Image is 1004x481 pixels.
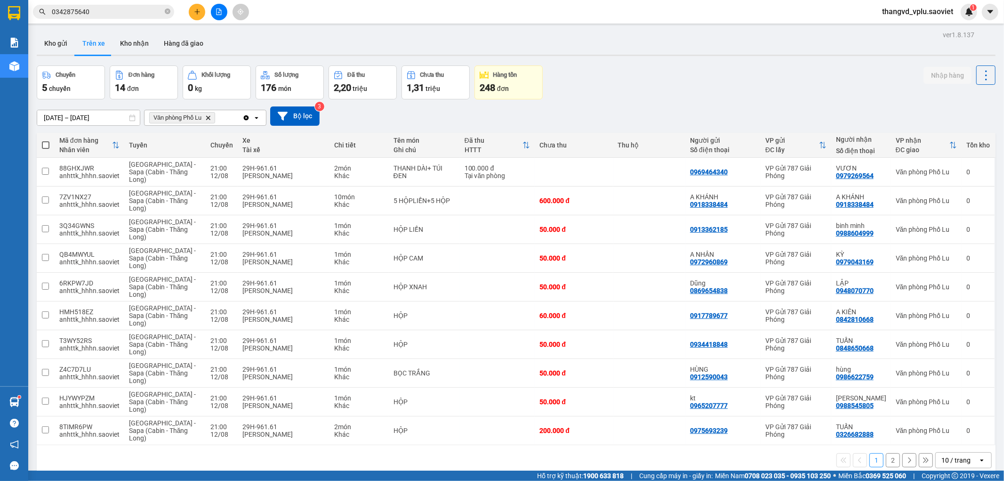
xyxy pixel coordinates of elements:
[966,197,990,204] div: 0
[329,65,397,99] button: Đã thu2,20 triệu
[394,341,455,348] div: HỘP
[242,279,325,287] div: 29H-961.61
[242,251,325,258] div: 29H-961.61
[334,337,384,344] div: 1 món
[253,114,260,122] svg: open
[59,402,120,409] div: anhttk_hhhn.saoviet
[465,164,530,172] div: 100.000 đ
[896,254,957,262] div: Văn phòng Phố Lu
[966,398,990,406] div: 0
[217,113,218,122] input: Selected Văn phòng Phố Lu.
[210,201,233,208] div: 12/08
[210,251,233,258] div: 21:00
[690,366,756,373] div: HÙNG
[56,72,75,78] div: Chuyến
[334,222,384,229] div: 1 món
[334,394,384,402] div: 1 món
[966,168,990,176] div: 0
[8,6,20,20] img: logo-vxr
[896,226,957,233] div: Văn phòng Phố Lu
[183,65,251,99] button: Khối lượng0kg
[407,82,424,93] span: 1,31
[211,4,227,20] button: file-add
[761,133,831,158] th: Toggle SortBy
[315,102,324,111] sup: 3
[115,82,125,93] span: 14
[539,254,608,262] div: 50.000 đ
[334,308,384,316] div: 1 món
[539,226,608,233] div: 50.000 đ
[836,308,886,316] div: A KIÊN
[886,453,900,467] button: 2
[838,471,906,481] span: Miền Bắc
[129,333,196,356] span: [GEOGRAPHIC_DATA] - Sapa (Cabin - Thăng Long)
[129,304,196,327] span: [GEOGRAPHIC_DATA] - Sapa (Cabin - Thăng Long)
[765,251,827,266] div: VP Gửi 787 Giải Phóng
[59,431,120,438] div: anhttk_hhhn.saoviet
[59,308,120,316] div: HMH518EZ
[836,394,886,402] div: Anh Lâm
[59,193,120,201] div: 7ZV1NX27
[334,402,384,409] div: Khác
[891,133,962,158] th: Toggle SortBy
[237,8,244,15] span: aim
[216,8,222,15] span: file-add
[690,341,728,348] div: 0934418848
[149,112,215,123] span: Văn phòng Phố Lu, close by backspace
[210,308,233,316] div: 21:00
[242,402,325,409] div: [PERSON_NAME]
[539,197,608,204] div: 600.000 đ
[745,472,831,480] strong: 0708 023 035 - 0935 103 250
[690,287,728,294] div: 0869654838
[715,471,831,481] span: Miền Nam
[59,172,120,179] div: anhttk_hhhn.saoviet
[537,471,624,481] span: Hỗ trợ kỹ thuật:
[966,341,990,348] div: 0
[129,247,196,269] span: [GEOGRAPHIC_DATA] - Sapa (Cabin - Thăng Long)
[59,229,120,237] div: anhttk_hhhn.saoviet
[765,193,827,208] div: VP Gửi 787 Giải Phóng
[334,172,384,179] div: Khác
[242,394,325,402] div: 29H-961.61
[690,226,728,233] div: 0913362185
[242,287,325,294] div: [PERSON_NAME]
[869,453,884,467] button: 1
[334,366,384,373] div: 1 món
[334,229,384,237] div: Khác
[59,258,120,266] div: anhttk_hhhn.saoviet
[334,164,384,172] div: 2 món
[256,65,324,99] button: Số lượng176món
[943,30,974,40] div: ver 1.8.137
[836,373,874,381] div: 0986622759
[866,472,906,480] strong: 0369 525 060
[129,391,196,413] span: [GEOGRAPHIC_DATA] - Sapa (Cabin - Thăng Long)
[59,137,112,144] div: Mã đơn hàng
[242,431,325,438] div: [PERSON_NAME]
[765,423,827,438] div: VP Gửi 787 Giải Phóng
[765,366,827,381] div: VP Gửi 787 Giải Phóng
[59,344,120,352] div: anhttk_hhhn.saoviet
[690,258,728,266] div: 0972960869
[896,312,957,319] div: Văn phòng Phố Lu
[394,146,455,154] div: Ghi chú
[194,8,201,15] span: plus
[75,32,112,55] button: Trên xe
[896,369,957,377] div: Văn phòng Phố Lu
[493,72,517,78] div: Hàng tồn
[465,146,523,154] div: HTTT
[875,6,961,17] span: thangvd_vplu.saoviet
[205,115,211,121] svg: Delete
[334,258,384,266] div: Khác
[690,394,756,402] div: kt
[334,251,384,258] div: 1 món
[156,32,211,55] button: Hàng đã giao
[896,197,957,204] div: Văn phòng Phố Lu
[242,258,325,266] div: [PERSON_NAME]
[59,201,120,208] div: anhttk_hhhn.saoviet
[18,396,21,399] sup: 1
[242,146,325,154] div: Tài xế
[129,419,196,442] span: [GEOGRAPHIC_DATA] - Sapa (Cabin - Thăng Long)
[242,344,325,352] div: [PERSON_NAME]
[210,279,233,287] div: 21:00
[896,283,957,291] div: Văn phòng Phố Lu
